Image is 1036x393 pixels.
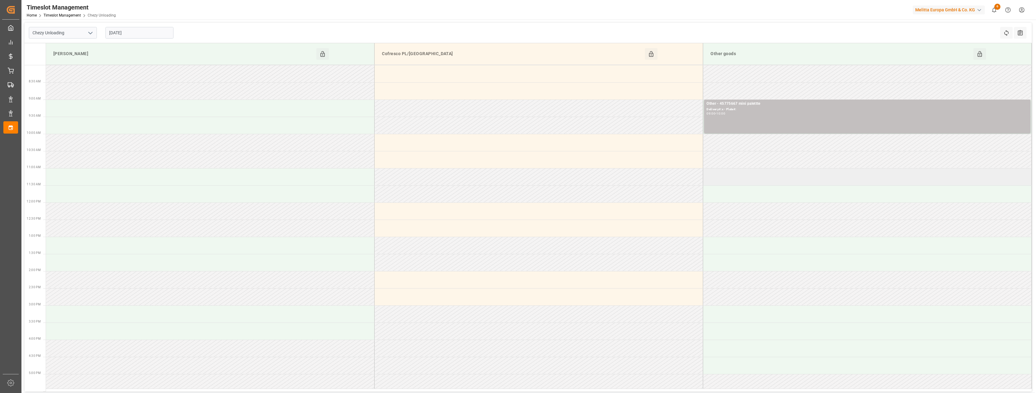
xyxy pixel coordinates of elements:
span: 2:00 PM [29,268,41,272]
span: 9:00 AM [29,97,41,100]
span: 4:00 PM [29,337,41,340]
span: 12:30 PM [27,217,41,220]
span: 6 [994,4,1000,10]
div: Melitta Europa GmbH & Co. KG [913,6,985,14]
input: DD-MM-YYYY [105,27,173,39]
div: 09:00 [707,112,715,115]
span: 5:00 PM [29,371,41,375]
span: 12:00 PM [27,200,41,203]
span: 2:30 PM [29,285,41,289]
div: [PERSON_NAME] [51,48,316,60]
span: 11:30 AM [27,183,41,186]
a: Home [27,13,37,17]
div: Delivery#:x - Plate#: [707,107,1028,112]
button: Help Center [1001,3,1015,17]
input: Type to search/select [29,27,97,39]
span: 3:00 PM [29,303,41,306]
button: Melitta Europa GmbH & Co. KG [913,4,987,16]
span: 4:30 PM [29,354,41,357]
button: open menu [86,28,95,38]
span: 1:30 PM [29,251,41,255]
a: Timeslot Management [44,13,81,17]
div: Timeslot Management [27,3,116,12]
span: 1:00 PM [29,234,41,237]
div: Other - 45775667 mini palettte [707,101,1028,107]
div: - [715,112,716,115]
span: 11:00 AM [27,165,41,169]
div: Other goods [708,48,973,60]
span: 8:30 AM [29,80,41,83]
span: 3:30 PM [29,320,41,323]
button: show 6 new notifications [987,3,1001,17]
div: 10:00 [716,112,725,115]
div: Cofresco PL/[GEOGRAPHIC_DATA] [379,48,645,60]
span: 10:00 AM [27,131,41,134]
span: 10:30 AM [27,148,41,152]
span: 9:30 AM [29,114,41,117]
